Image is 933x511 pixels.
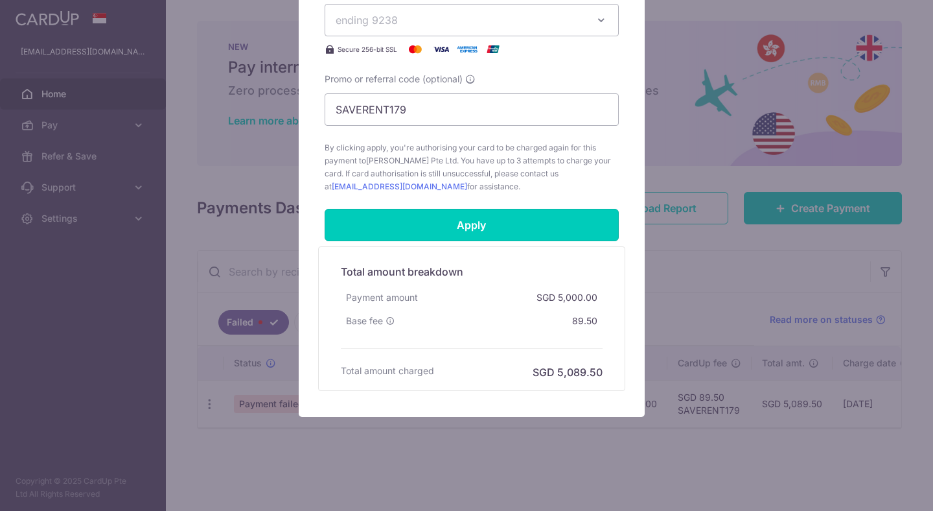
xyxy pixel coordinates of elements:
[341,364,434,377] h6: Total amount charged
[567,309,603,333] div: 89.50
[30,9,56,21] span: Help
[480,42,506,57] img: UnionPay
[338,44,397,54] span: Secure 256-bit SSL
[341,286,423,309] div: Payment amount
[402,42,428,57] img: Mastercard
[346,315,383,327] span: Base fee
[325,73,463,86] span: Promo or referral code (optional)
[325,4,619,36] button: ending 9238
[533,364,603,380] h6: SGD 5,089.50
[366,156,457,165] span: [PERSON_NAME] Pte Ltd
[336,14,398,27] span: ending 9238
[325,141,619,193] span: By clicking apply, you're authorising your card to be charged again for this payment to . You hav...
[454,42,480,57] img: American Express
[531,286,603,309] div: SGD 5,000.00
[341,264,603,279] h5: Total amount breakdown
[428,42,454,57] img: Visa
[325,209,619,241] input: Apply
[332,182,467,191] a: [EMAIL_ADDRESS][DOMAIN_NAME]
